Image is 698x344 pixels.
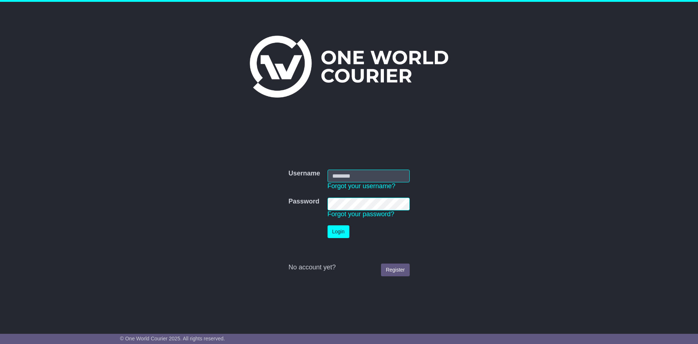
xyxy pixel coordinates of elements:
a: Forgot your username? [328,182,396,190]
a: Register [381,264,409,276]
div: No account yet? [288,264,409,272]
label: Password [288,198,319,206]
img: One World [250,36,448,98]
a: Forgot your password? [328,210,394,218]
button: Login [328,225,349,238]
label: Username [288,170,320,178]
span: © One World Courier 2025. All rights reserved. [120,336,225,341]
